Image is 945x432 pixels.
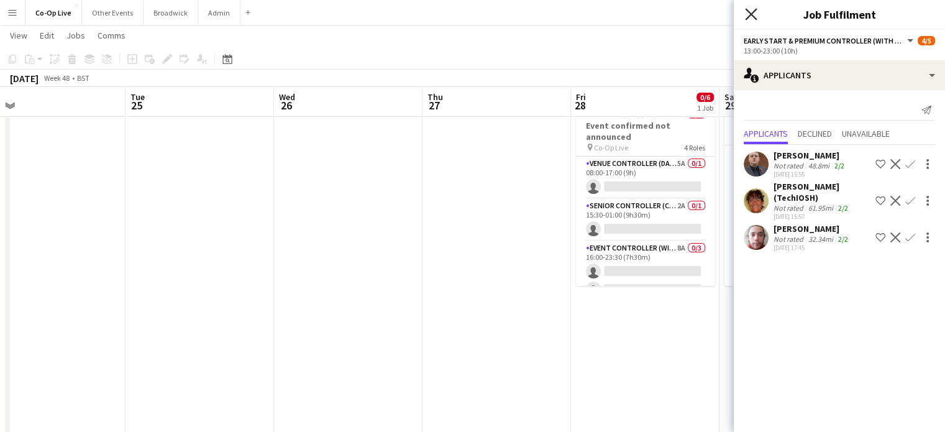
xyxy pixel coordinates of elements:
[798,129,832,138] span: Declined
[10,72,39,85] div: [DATE]
[66,30,85,41] span: Jobs
[774,170,847,178] div: [DATE] 15:55
[774,234,806,244] div: Not rated
[842,129,890,138] span: Unavailable
[129,98,145,113] span: 25
[724,102,864,286] app-job-card: 08:00-01:00 (17h) (Sun)0/6[PERSON_NAME] Co-Op Live4 RolesVenue Controller (Days)5A0/108:00-17:00 ...
[806,203,836,213] div: 61.95mi
[838,234,848,244] app-skills-label: 2/2
[734,60,945,90] div: Applicants
[279,91,295,103] span: Wed
[723,98,738,113] span: 29
[724,145,864,188] app-card-role: Venue Controller (Days)5A0/108:00-17:00 (9h)
[724,188,864,230] app-card-role: Senior Controller (CCTV)2A0/115:30-01:00 (9h30m)
[774,181,870,203] div: [PERSON_NAME] (TechIOSH)
[684,143,705,152] span: 4 Roles
[774,244,851,252] div: [DATE] 17:45
[918,36,935,45] span: 4/5
[426,98,443,113] span: 27
[576,120,715,142] h3: Event confirmed not announced
[576,91,586,103] span: Fri
[62,27,90,44] a: Jobs
[82,1,144,25] button: Other Events
[724,120,864,131] h3: [PERSON_NAME]
[198,1,240,25] button: Admin
[77,73,89,83] div: BST
[774,213,870,221] div: [DATE] 15:57
[724,91,738,103] span: Sat
[744,36,915,45] button: Early Start & Premium Controller (with CCTV)
[40,30,54,41] span: Edit
[93,27,130,44] a: Comms
[744,129,788,138] span: Applicants
[774,150,847,161] div: [PERSON_NAME]
[144,1,198,25] button: Broadwick
[35,27,59,44] a: Edit
[724,230,864,308] app-card-role: Event Controller (with CCTV)8A0/316:00-23:30 (7h30m)
[696,93,714,102] span: 0/6
[806,161,832,170] div: 48.8mi
[774,223,851,234] div: [PERSON_NAME]
[734,6,945,22] h3: Job Fulfilment
[744,46,935,55] div: 13:00-23:00 (10h)
[41,73,72,83] span: Week 48
[774,203,806,213] div: Not rated
[594,143,628,152] span: Co-Op Live
[834,161,844,170] app-skills-label: 2/2
[5,27,32,44] a: View
[10,30,27,41] span: View
[130,91,145,103] span: Tue
[25,1,82,25] button: Co-Op Live
[576,199,715,241] app-card-role: Senior Controller (CCTV)2A0/115:30-01:00 (9h30m)
[576,157,715,199] app-card-role: Venue Controller (Days)5A0/108:00-17:00 (9h)
[697,103,713,113] div: 1 Job
[838,203,848,213] app-skills-label: 2/2
[576,102,715,286] app-job-card: 08:00-01:00 (17h) (Sat)0/6Event confirmed not announced Co-Op Live4 RolesVenue Controller (Days)5...
[427,91,443,103] span: Thu
[98,30,126,41] span: Comms
[806,234,836,244] div: 32.34mi
[744,36,905,45] span: Early Start & Premium Controller (with CCTV)
[574,98,586,113] span: 28
[774,161,806,170] div: Not rated
[576,241,715,319] app-card-role: Event Controller (with CCTV)8A0/316:00-23:30 (7h30m)
[277,98,295,113] span: 26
